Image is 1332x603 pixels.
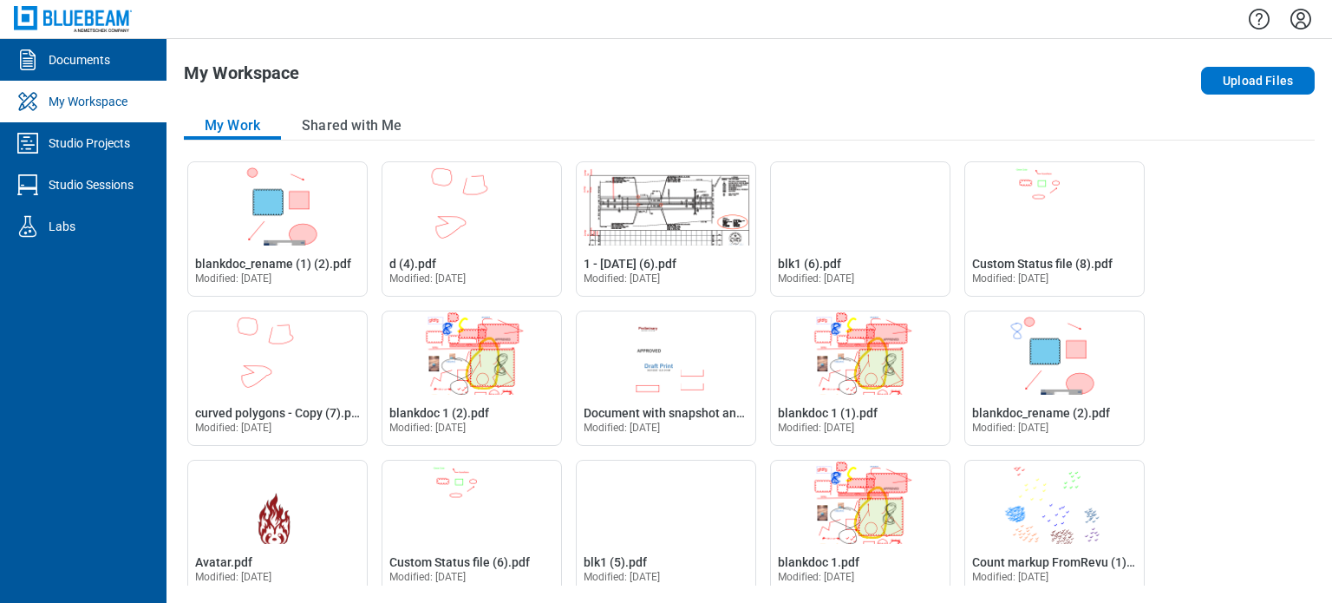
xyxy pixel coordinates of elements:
div: Open blk1 (6).pdf in Editor [770,161,950,297]
button: Settings [1287,4,1315,34]
span: blk1 (5).pdf [584,555,647,569]
img: blankdoc 1 (2).pdf [382,311,561,395]
div: Open 1 - 12.7.2020 (6).pdf in Editor [576,161,756,297]
span: Modified: [DATE] [584,422,661,434]
span: Document with snapshot and stamp markup.pdf [584,406,846,420]
span: 1 - [DATE] (6).pdf [584,257,676,271]
span: curved polygons - Copy (7).pdf [195,406,362,420]
div: Open blankdoc 1.pdf in Editor [770,460,950,595]
span: Modified: [DATE] [389,571,467,583]
div: Open blankdoc 1 (1).pdf in Editor [770,311,950,446]
div: Open Document with snapshot and stamp markup.pdf in Editor [576,311,756,446]
img: blankdoc 1 (1).pdf [771,311,950,395]
div: Open d (4).pdf in Editor [382,161,562,297]
span: Modified: [DATE] [778,571,855,583]
span: blankdoc_rename (1) (2).pdf [195,257,351,271]
span: blankdoc 1 (1).pdf [778,406,878,420]
button: My Work [184,112,281,140]
button: Upload Files [1201,67,1315,95]
img: Custom Status file (8).pdf [965,162,1144,246]
svg: Studio Sessions [14,171,42,199]
span: Modified: [DATE] [972,571,1049,583]
div: Studio Projects [49,134,130,152]
div: Open blankdoc 1 (2).pdf in Editor [382,311,562,446]
span: Modified: [DATE] [584,571,661,583]
span: Modified: [DATE] [972,272,1049,285]
img: Bluebeam, Inc. [14,6,132,31]
span: Custom Status file (6).pdf [389,555,530,569]
span: Modified: [DATE] [195,422,272,434]
span: Modified: [DATE] [195,571,272,583]
span: Custom Status file (8).pdf [972,257,1113,271]
img: d (4).pdf [382,162,561,246]
span: Modified: [DATE] [972,422,1049,434]
span: Modified: [DATE] [584,272,661,285]
span: blankdoc 1 (2).pdf [389,406,489,420]
div: Open Avatar.pdf in Editor [187,460,368,595]
img: blk1 (5).pdf [577,461,755,544]
span: Modified: [DATE] [195,272,272,285]
span: Modified: [DATE] [778,422,855,434]
div: Open Custom Status file (8).pdf in Editor [964,161,1145,297]
span: Count markup FromRevu (1).pdf [972,555,1148,569]
div: Open blankdoc_rename (1) (2).pdf in Editor [187,161,368,297]
img: Document with snapshot and stamp markup.pdf [577,311,755,395]
div: My Workspace [49,93,127,110]
svg: Labs [14,213,42,240]
img: blankdoc_rename (1) (2).pdf [188,162,367,246]
div: Labs [49,218,75,235]
div: Documents [49,51,110,69]
span: Modified: [DATE] [778,272,855,285]
img: 1 - 12.7.2020 (6).pdf [577,162,755,246]
div: Studio Sessions [49,176,134,193]
img: blankdoc 1.pdf [771,461,950,544]
img: Count markup FromRevu (1).pdf [965,461,1144,544]
img: blankdoc_rename (2).pdf [965,311,1144,395]
div: Open blankdoc_rename (2).pdf in Editor [964,311,1145,446]
span: blk1 (6).pdf [778,257,841,271]
span: blankdoc 1.pdf [778,555,859,569]
img: blk1 (6).pdf [771,162,950,246]
span: d (4).pdf [389,257,436,271]
svg: Documents [14,46,42,74]
div: Open curved polygons - Copy (7).pdf in Editor [187,311,368,446]
span: blankdoc_rename (2).pdf [972,406,1110,420]
div: Open Count markup FromRevu (1).pdf in Editor [964,460,1145,595]
svg: My Workspace [14,88,42,115]
img: curved polygons - Copy (7).pdf [188,311,367,395]
img: Avatar.pdf [188,461,367,544]
div: Open blk1 (5).pdf in Editor [576,460,756,595]
button: Shared with Me [281,112,422,140]
span: Modified: [DATE] [389,422,467,434]
img: Custom Status file (6).pdf [382,461,561,544]
span: Modified: [DATE] [389,272,467,285]
div: Open Custom Status file (6).pdf in Editor [382,460,562,595]
span: Avatar.pdf [195,555,252,569]
h1: My Workspace [184,63,299,91]
svg: Studio Projects [14,129,42,157]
